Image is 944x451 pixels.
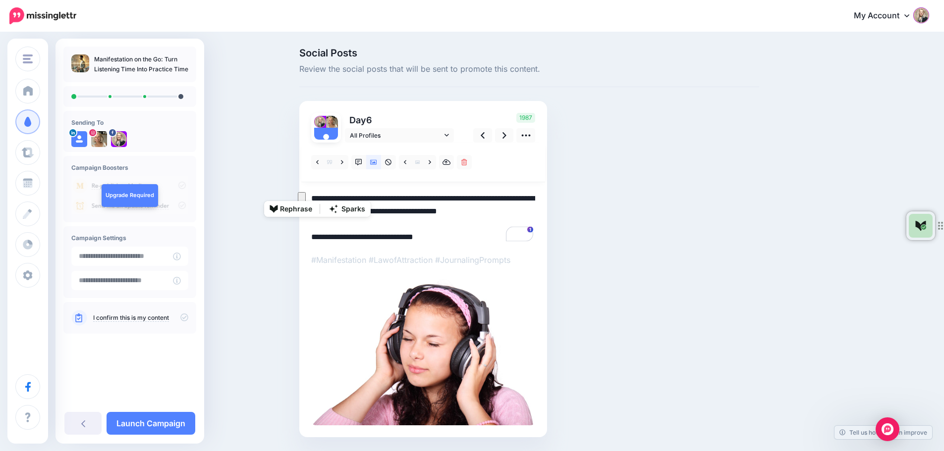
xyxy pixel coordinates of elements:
[311,253,535,266] p: #Manifestation #LawofAttraction #JournalingPrompts
[71,164,188,171] h4: Campaign Boosters
[311,276,535,425] img: O9C6LE8K3M6JAHRQTJOIYJW3OVZ0VNNZ.jpeg
[350,130,442,141] span: All Profiles
[111,131,127,147] img: 290742663_690246859085558_2546020681360716234_n-bsa153213.jpg
[71,131,87,147] img: user_default_image.png
[9,7,76,24] img: Missinglettr
[94,54,188,74] p: Manifestation on the Go: Turn Listening Time Into Practice Time
[876,417,899,441] div: Open Intercom Messenger
[102,184,158,207] a: Upgrade Required
[93,314,169,322] a: I confirm this is my content
[311,192,535,244] textarea: To enrich screen reader interactions, please activate Accessibility in Grammarly extension settings
[314,128,338,151] img: user_default_image.png
[91,131,107,147] img: 451395311_495900419469078_553458371124701532_n-bsa153214.jpg
[71,119,188,126] h4: Sending To
[314,116,326,128] img: 290742663_690246859085558_2546020681360716234_n-bsa153213.jpg
[834,426,932,439] a: Tell us how we can improve
[23,54,33,63] img: menu.png
[844,4,929,28] a: My Account
[280,201,312,216] div: Rephrase
[326,116,338,128] img: 451395311_495900419469078_553458371124701532_n-bsa153214.jpg
[299,48,759,58] span: Social Posts
[71,234,188,242] h4: Campaign Settings
[516,113,535,123] span: 1987
[345,113,455,127] p: Day
[299,63,759,76] span: Review the social posts that will be sent to promote this content.
[341,201,365,216] div: Sparks
[71,54,89,72] img: 48d4ab3fb16134825c52e2d3954cd9a0_thumb.jpg
[71,176,188,214] img: campaign_review_boosters.png
[345,128,454,143] a: All Profiles
[366,115,372,125] span: 6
